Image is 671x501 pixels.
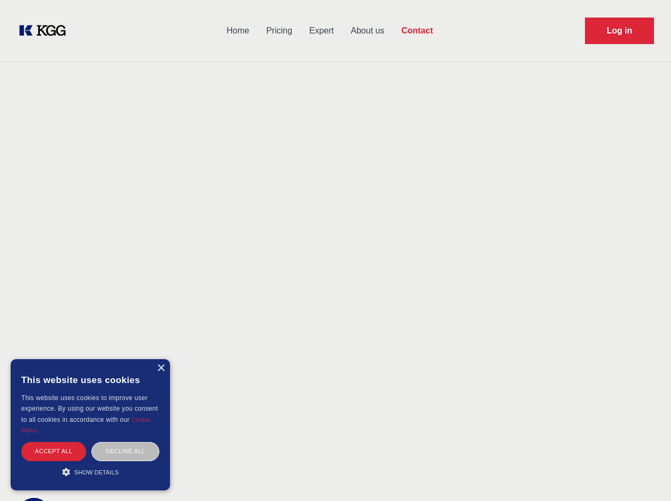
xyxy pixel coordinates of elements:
div: Close [157,364,165,372]
div: Show details [21,466,159,477]
div: Accept all [21,442,86,461]
a: Cookie Policy [21,417,151,434]
div: Decline all [91,442,159,461]
a: Request Demo [585,18,654,44]
a: KOL Knowledge Platform: Talk to Key External Experts (KEE) [17,22,74,39]
a: Contact [393,17,441,45]
a: About us [342,17,393,45]
div: This website uses cookies [21,367,159,393]
span: Show details [74,469,119,475]
span: This website uses cookies to improve user experience. By using our website you consent to all coo... [21,394,158,423]
iframe: Chat Widget [618,450,671,501]
a: Expert [301,17,342,45]
a: Pricing [258,17,301,45]
a: Home [218,17,258,45]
